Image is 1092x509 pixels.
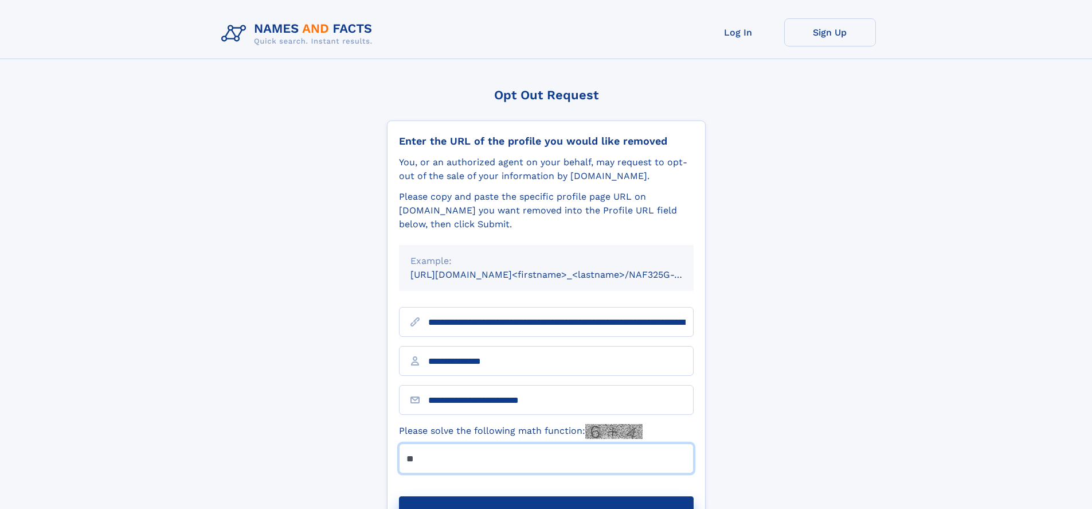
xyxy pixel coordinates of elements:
div: Enter the URL of the profile you would like removed [399,135,694,147]
div: Example: [410,254,682,268]
img: Logo Names and Facts [217,18,382,49]
small: [URL][DOMAIN_NAME]<firstname>_<lastname>/NAF325G-xxxxxxxx [410,269,715,280]
label: Please solve the following math function: [399,424,643,439]
div: Please copy and paste the specific profile page URL on [DOMAIN_NAME] you want removed into the Pr... [399,190,694,231]
div: You, or an authorized agent on your behalf, may request to opt-out of the sale of your informatio... [399,156,694,183]
a: Sign Up [784,18,876,46]
div: Opt Out Request [387,88,706,102]
a: Log In [692,18,784,46]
